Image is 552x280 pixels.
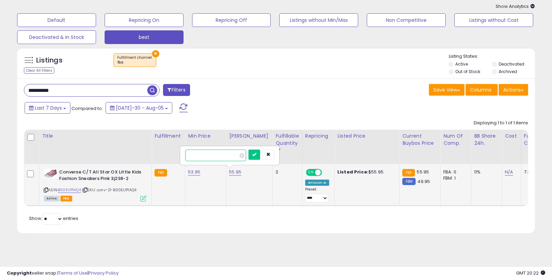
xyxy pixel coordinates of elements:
span: Last 7 Days [35,104,62,111]
button: [DATE]-30 - Aug-05 [106,102,172,114]
span: FBA [60,196,72,201]
div: Num of Comp. [443,132,468,147]
span: OFF [321,170,332,176]
button: Columns [466,84,498,96]
span: 55.95 [417,169,429,175]
h5: Listings [36,56,63,65]
div: Cost [505,132,518,140]
div: Current Buybox Price [402,132,437,147]
button: Default [17,13,96,27]
div: fba [117,60,152,65]
span: Show: entries [29,215,78,222]
button: Actions [499,84,528,96]
span: All listings currently available for purchase on Amazon [44,196,59,201]
div: seller snap | | [7,270,119,277]
a: 53.95 [188,169,200,176]
a: Privacy Policy [89,270,119,276]
div: FBM: 1 [443,175,466,181]
div: Displaying 1 to 1 of 1 items [474,120,528,126]
button: Last 7 Days [25,102,70,114]
div: BB Share 24h. [474,132,499,147]
label: Out of Stock [455,69,480,74]
span: | SKU: conv-21-B00EUP1AQ4 [82,187,136,193]
img: 417aO9GkGkL._SL40_.jpg [44,169,57,178]
small: FBM [402,178,416,185]
div: ASIN: [44,169,146,201]
div: Preset: [305,187,329,202]
div: Fulfillment [154,132,182,140]
button: best [105,30,184,44]
a: 55.95 [229,169,241,176]
span: Compared to: [71,105,103,112]
label: Archived [499,69,517,74]
span: 2025-08-17 20:22 GMT [516,270,545,276]
div: Min Price [188,132,223,140]
button: Repricing Off [192,13,271,27]
a: N/A [505,169,513,176]
button: Non Competitive [367,13,446,27]
div: $55.95 [337,169,394,175]
div: [PERSON_NAME] [229,132,270,140]
a: Terms of Use [58,270,87,276]
div: Amazon AI [305,180,329,186]
div: Fulfillable Quantity [275,132,299,147]
div: 11% [474,169,497,175]
span: Fulfillment channel : [117,55,152,65]
div: 2 [275,169,297,175]
span: Show Analytics [496,3,535,10]
strong: Copyright [7,270,32,276]
a: B00EUP1AQ4 [58,187,81,193]
div: Fulfillment Cost [524,132,550,147]
button: Repricing On [105,13,184,27]
small: FBA [402,169,415,177]
b: Converse C/T All Star OX Little Kids Fashion Sneakers Pink 3j238-2 [59,169,142,183]
div: Listed Price [337,132,396,140]
div: Repricing [305,132,332,140]
button: Deactivated & In Stock [17,30,96,44]
div: Clear All Filters [24,67,54,74]
span: 49.95 [417,178,430,185]
div: Title [42,132,149,140]
label: Deactivated [499,61,524,67]
span: [DATE]-30 - Aug-05 [116,104,164,111]
button: Listings without Cost [454,13,533,27]
p: Listing States: [449,53,535,60]
div: 7.32 [524,169,548,175]
label: Active [455,61,468,67]
span: Columns [470,86,492,93]
small: FBA [154,169,167,177]
button: Listings without Min/Max [279,13,358,27]
b: Listed Price: [337,169,368,175]
button: Save View [429,84,465,96]
button: Filters [163,84,190,96]
button: × [152,50,159,57]
span: ON [307,170,315,176]
div: FBA: 0 [443,169,466,175]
